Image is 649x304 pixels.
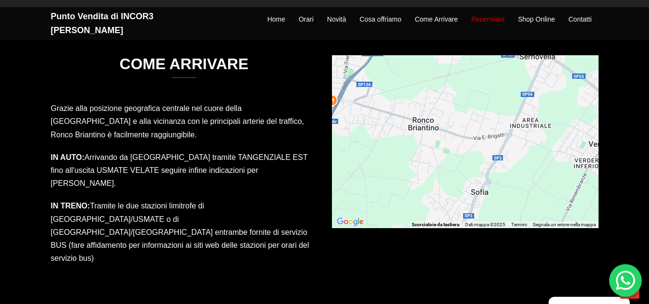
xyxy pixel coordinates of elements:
div: 'Hai [609,264,642,297]
p: Tramite le due stazioni limitrofe di [GEOGRAPHIC_DATA]/USMATE o di [GEOGRAPHIC_DATA]/[GEOGRAPHIC_... [51,199,318,265]
h2: Punto Vendita di INCOR3 [PERSON_NAME] [51,10,224,37]
a: Contatti [568,14,591,25]
strong: IN TRENO: [51,202,90,210]
a: Visualizza questa zona in Google Maps (in una nuova finestra) [334,216,366,228]
a: Segnala un errore nella mappa [533,222,596,227]
strong: IN AUTO: [51,153,85,161]
a: Orari [299,14,314,25]
img: Google [334,216,366,228]
a: Home [267,14,285,25]
a: Shop Online [518,14,555,25]
button: Scorciatoie da tastiera [412,221,459,228]
a: Recensioni [471,14,504,25]
h3: COME ARRIVARE [51,55,318,78]
a: Novità [327,14,346,25]
span: Dati mappa ©2025 [465,222,505,227]
a: Termini (si apre in una nuova scheda) [511,222,527,227]
a: Come Arrivare [415,14,457,25]
a: Cosa offriamo [360,14,402,25]
p: Arrivando da [GEOGRAPHIC_DATA] tramite TANGENZIALE EST fino all'uscita USMATE VELATE seguire infi... [51,151,318,190]
p: Grazie alla posizione geografica centrale nel cuore della [GEOGRAPHIC_DATA] e alla vicinanza con ... [51,102,318,141]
